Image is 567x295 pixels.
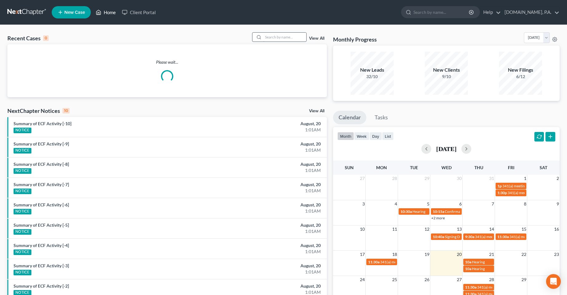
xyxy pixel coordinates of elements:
[14,141,69,146] a: Summary of ECF Activity [-9]
[14,182,69,187] a: Summary of ECF Activity [-7]
[491,200,495,208] span: 7
[14,128,31,133] div: NOTICE
[509,234,534,239] span: 341(a) meeting
[546,274,561,289] div: Open Intercom Messenger
[14,189,31,194] div: NOTICE
[497,184,502,188] span: 1p
[223,242,321,249] div: August, 20
[508,190,532,195] span: 341(a) meeting
[337,132,354,140] button: month
[459,200,462,208] span: 6
[223,263,321,269] div: August, 20
[489,251,495,258] span: 21
[392,225,398,233] span: 11
[445,234,500,239] span: Signing Date for [PERSON_NAME]
[499,66,542,74] div: New Filings
[425,74,468,80] div: 9/10
[223,208,321,214] div: 1:01AM
[489,225,495,233] span: 14
[351,66,394,74] div: New Leads
[14,229,31,235] div: NOTICE
[456,251,462,258] span: 20
[394,200,398,208] span: 4
[392,276,398,283] span: 25
[380,260,404,264] span: 341(a) meeting
[309,36,324,41] a: View All
[93,7,119,18] a: Home
[369,132,382,140] button: day
[502,184,527,188] span: 341(a) meeting
[474,165,483,170] span: Thu
[223,202,321,208] div: August, 20
[436,146,456,152] h2: [DATE]
[523,175,527,182] span: 1
[359,251,365,258] span: 17
[223,181,321,188] div: August, 20
[441,165,452,170] span: Wed
[7,34,49,42] div: Recent Cases
[376,165,387,170] span: Mon
[14,222,69,228] a: Summary of ECF Activity [-5]
[359,225,365,233] span: 10
[223,121,321,127] div: August, 20
[433,209,444,214] span: 10:15a
[472,260,485,264] span: Hearing
[263,33,306,42] input: Search by name...
[119,7,159,18] a: Client Portal
[523,200,527,208] span: 8
[223,167,321,173] div: 1:01AM
[433,234,444,239] span: 10:40a
[553,251,560,258] span: 23
[14,168,31,174] div: NOTICE
[223,141,321,147] div: August, 20
[392,251,398,258] span: 18
[392,175,398,182] span: 28
[499,74,542,80] div: 6/12
[508,165,514,170] span: Fri
[354,132,369,140] button: week
[489,175,495,182] span: 31
[64,10,85,15] span: New Case
[14,249,31,255] div: NOTICE
[359,175,365,182] span: 27
[223,222,321,228] div: August, 20
[223,188,321,194] div: 1:01AM
[345,165,354,170] span: Sun
[14,270,31,275] div: NOTICE
[333,36,377,43] h3: Monthly Progress
[521,251,527,258] span: 22
[62,108,70,114] div: 10
[412,209,425,214] span: Hearing
[425,66,468,74] div: New Clients
[413,6,470,18] input: Search by name...
[472,266,485,271] span: Hearing
[14,148,31,153] div: NOTICE
[359,276,365,283] span: 24
[424,251,430,258] span: 19
[521,225,527,233] span: 15
[497,190,507,195] span: 1:30p
[424,225,430,233] span: 12
[456,225,462,233] span: 13
[14,209,31,214] div: NOTICE
[426,200,430,208] span: 5
[445,209,480,214] span: Confirmation hearing
[553,225,560,233] span: 16
[475,234,499,239] span: 341(a) meeting
[480,7,501,18] a: Help
[465,260,471,264] span: 10a
[14,263,69,268] a: Summary of ECF Activity [-3]
[497,234,509,239] span: 11:30a
[521,276,527,283] span: 29
[14,202,69,207] a: Summary of ECF Activity [-6]
[369,111,393,124] a: Tasks
[223,127,321,133] div: 1:01AM
[368,260,380,264] span: 11:30a
[7,107,70,114] div: NextChapter Notices
[223,249,321,255] div: 1:01AM
[456,276,462,283] span: 27
[540,165,547,170] span: Sat
[489,276,495,283] span: 28
[223,283,321,289] div: August, 20
[223,147,321,153] div: 1:01AM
